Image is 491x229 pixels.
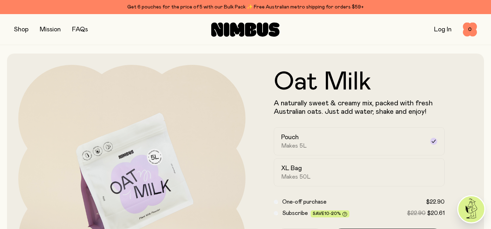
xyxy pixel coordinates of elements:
[458,196,484,222] img: agent
[407,210,426,216] span: $22.90
[40,26,61,33] a: Mission
[281,164,302,173] h2: XL Bag
[324,211,341,216] span: 10-20%
[274,99,445,116] p: A naturally sweet & creamy mix, packed with fresh Australian oats. Just add water, shake and enjoy!
[274,69,445,95] h1: Oat Milk
[281,173,311,180] span: Makes 50L
[426,199,445,205] span: $22.90
[463,23,477,37] button: 0
[72,26,88,33] a: FAQs
[282,199,327,205] span: One-off purchase
[313,211,347,217] span: Save
[281,142,307,149] span: Makes 5L
[427,210,445,216] span: $20.61
[14,3,477,11] div: Get 6 pouches for the price of 5 with our Bulk Pack ✨ Free Australian metro shipping for orders $59+
[282,210,308,216] span: Subscribe
[434,26,452,33] a: Log In
[281,133,299,142] h2: Pouch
